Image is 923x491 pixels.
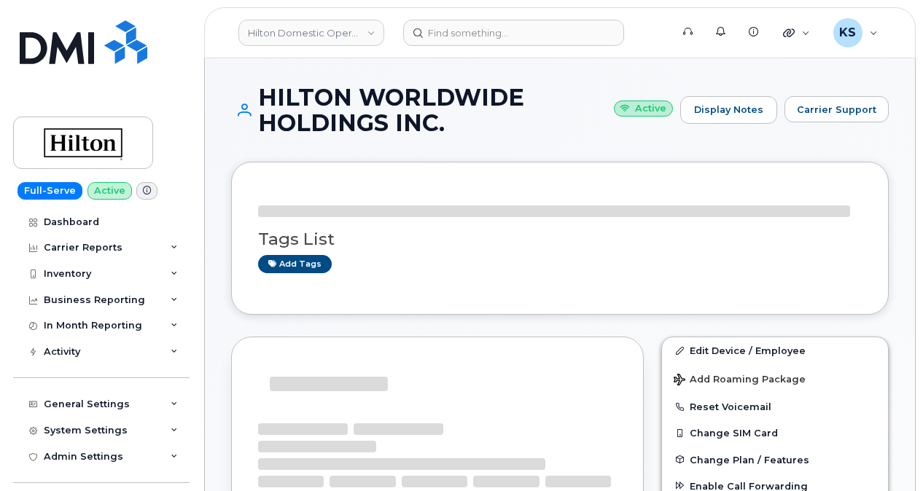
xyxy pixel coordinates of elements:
[690,480,808,491] span: Enable Call Forwarding
[258,230,862,248] h3: Tags List
[231,85,673,135] h1: HILTON WORLDWIDE HOLDINGS INC.
[662,447,888,473] button: Change Plan / Features
[258,255,332,273] a: Add tags
[662,393,888,420] button: Reset Voicemail
[784,96,889,122] button: Carrier Support
[690,454,809,465] span: Change Plan / Features
[797,103,876,117] span: Carrier Support
[662,337,888,364] a: Edit Device / Employee
[674,374,806,388] span: Add Roaming Package
[680,96,777,124] a: Display Notes
[614,101,673,117] small: Active
[662,420,888,446] button: Change SIM Card
[662,364,888,393] button: Add Roaming Package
